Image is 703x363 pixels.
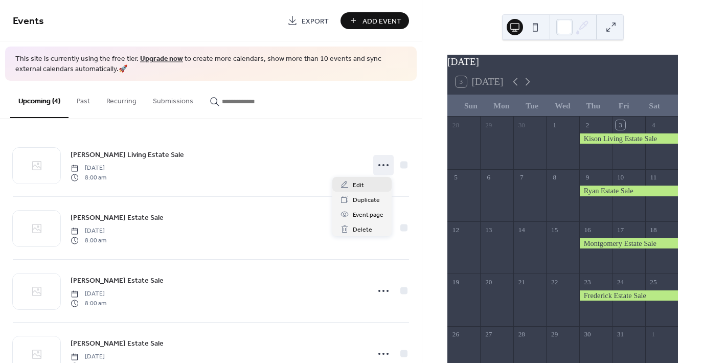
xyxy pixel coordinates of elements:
[71,236,106,245] span: 8:00 am
[353,210,383,220] span: Event page
[456,95,486,117] div: Sun
[71,150,184,161] span: [PERSON_NAME] Living Estate Sale
[579,133,678,144] div: Kison Living Estate Sale
[140,52,183,66] a: Upgrade now
[616,225,625,234] div: 17
[13,11,44,31] span: Events
[353,224,372,235] span: Delete
[71,337,164,349] a: [PERSON_NAME] Estate Sale
[71,164,106,173] span: [DATE]
[579,290,678,301] div: Frederick Estate Sale
[451,225,460,234] div: 12
[550,278,559,287] div: 22
[451,120,460,129] div: 28
[616,120,625,129] div: 3
[616,330,625,339] div: 31
[517,95,548,117] div: Tue
[550,173,559,182] div: 8
[583,278,592,287] div: 23
[280,12,336,29] a: Export
[71,226,106,236] span: [DATE]
[550,330,559,339] div: 29
[649,330,658,339] div: 1
[517,120,526,129] div: 30
[578,95,608,117] div: Thu
[71,338,164,349] span: [PERSON_NAME] Estate Sale
[447,55,678,70] div: [DATE]
[69,81,98,117] button: Past
[484,173,493,182] div: 6
[517,330,526,339] div: 28
[608,95,639,117] div: Fri
[71,276,164,286] span: [PERSON_NAME] Estate Sale
[579,238,678,248] div: Montgomery Estate Sale
[550,225,559,234] div: 15
[550,120,559,129] div: 1
[341,12,409,29] button: Add Event
[517,225,526,234] div: 14
[583,330,592,339] div: 30
[583,225,592,234] div: 16
[548,95,578,117] div: Wed
[71,149,184,161] a: [PERSON_NAME] Living Estate Sale
[484,278,493,287] div: 20
[71,213,164,223] span: [PERSON_NAME] Estate Sale
[15,54,406,74] span: This site is currently using the free tier. to create more calendars, show more than 10 events an...
[71,212,164,223] a: [PERSON_NAME] Estate Sale
[639,95,670,117] div: Sat
[649,278,658,287] div: 25
[583,120,592,129] div: 2
[649,173,658,182] div: 11
[484,330,493,339] div: 27
[71,275,164,286] a: [PERSON_NAME] Estate Sale
[353,180,364,191] span: Edit
[484,225,493,234] div: 13
[362,16,401,27] span: Add Event
[583,173,592,182] div: 9
[451,173,460,182] div: 5
[484,120,493,129] div: 29
[616,278,625,287] div: 24
[302,16,329,27] span: Export
[10,81,69,118] button: Upcoming (4)
[145,81,201,117] button: Submissions
[517,173,526,182] div: 7
[649,120,658,129] div: 4
[616,173,625,182] div: 10
[579,186,678,196] div: Ryan Estate Sale
[451,330,460,339] div: 26
[353,195,380,206] span: Duplicate
[451,278,460,287] div: 19
[98,81,145,117] button: Recurring
[649,225,658,234] div: 18
[71,289,106,299] span: [DATE]
[517,278,526,287] div: 21
[71,352,106,361] span: [DATE]
[71,173,106,182] span: 8:00 am
[486,95,517,117] div: Mon
[71,299,106,308] span: 8:00 am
